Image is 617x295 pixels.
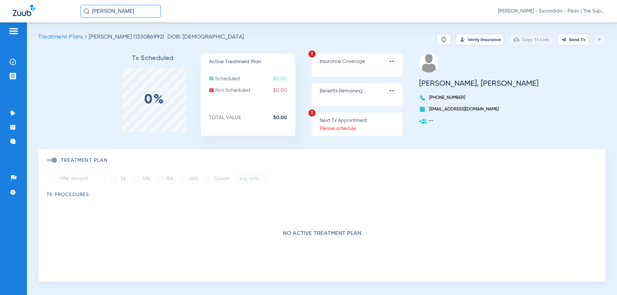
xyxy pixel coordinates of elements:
img: Verify Insurance [460,37,465,42]
span: Treatment Plans [38,34,83,40]
h3: Treatment Plan [61,157,108,164]
span: $0.00 [273,87,295,94]
h3: TX Procedures [47,192,597,198]
input: Search for patients [80,5,161,18]
img: profile.png [419,53,438,73]
label: 20% [180,172,198,185]
img: send.svg [561,37,567,42]
img: not-scheduled.svg [209,87,214,93]
label: Custom [204,172,230,185]
label: 15% [156,172,174,185]
h3: Tx Scheduled [106,55,201,62]
img: warning.svg [308,50,316,58]
div: No active treatment plan [47,198,597,278]
button: Send Tx [557,34,589,45]
p: Please schedule [320,126,402,132]
input: e.g. 50% [236,172,268,185]
label: 5% [111,172,126,185]
strong: -- [389,58,402,65]
p: TOTAL VALUE [209,115,295,121]
label: 0% [144,97,165,103]
p: Active Treatment Plan [209,59,295,65]
img: hamburger-icon [8,27,19,35]
span: [PERSON_NAME] - Escondido - Pedo | The Super Dentists [498,8,604,14]
label: 10% [133,172,150,185]
img: voice-call-b.svg [419,94,427,101]
span: [PERSON_NAME] (133086992) [89,34,164,40]
p: Insurance Coverage [320,58,402,65]
img: play.svg [597,37,602,42]
img: Search Icon [84,8,89,14]
p: [PHONE_NUMBER] [419,94,539,101]
p: Benefits Remaining [320,88,402,94]
p: [EMAIL_ADDRESS][DOMAIN_NAME] [419,106,539,112]
p: -- [419,117,539,124]
img: Zuub Logo [13,5,35,16]
p: Not Scheduled [209,87,295,94]
h3: [PERSON_NAME], [PERSON_NAME] [419,80,539,87]
p: Next Tx Appointment [320,117,402,124]
img: Reparse [440,36,448,43]
p: Scheduled [209,76,295,82]
img: scheduled.svg [209,76,214,81]
img: warning.svg [308,109,316,117]
label: Offer discount [50,175,101,182]
span: $0.00 [273,76,295,82]
iframe: Chat Widget [585,264,617,295]
strong: -- [389,88,402,94]
span: DOB: [DEMOGRAPHIC_DATA] [167,34,244,40]
button: Verify Insurance [456,34,504,45]
img: add-user.svg [419,117,427,126]
img: book.svg [419,106,425,112]
button: Copy Tx Link [509,34,552,45]
strong: $0.00 [273,115,295,121]
img: link-copy.png [513,36,520,43]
